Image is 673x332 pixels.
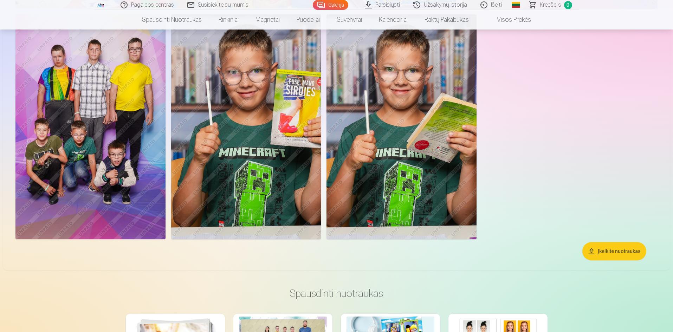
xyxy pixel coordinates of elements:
button: Įkelkite nuotraukas [582,242,646,260]
a: Magnetai [247,10,288,30]
a: Raktų pakabukas [416,10,477,30]
h3: Spausdinti nuotraukas [131,287,542,300]
a: Visos prekės [477,10,539,30]
img: /fa2 [97,3,105,7]
a: Rinkiniai [210,10,247,30]
span: 0 [564,1,572,9]
a: Puodeliai [288,10,328,30]
span: Krepšelis [540,1,561,9]
a: Spausdinti nuotraukas [134,10,210,30]
a: Suvenyrai [328,10,370,30]
a: Kalendoriai [370,10,416,30]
